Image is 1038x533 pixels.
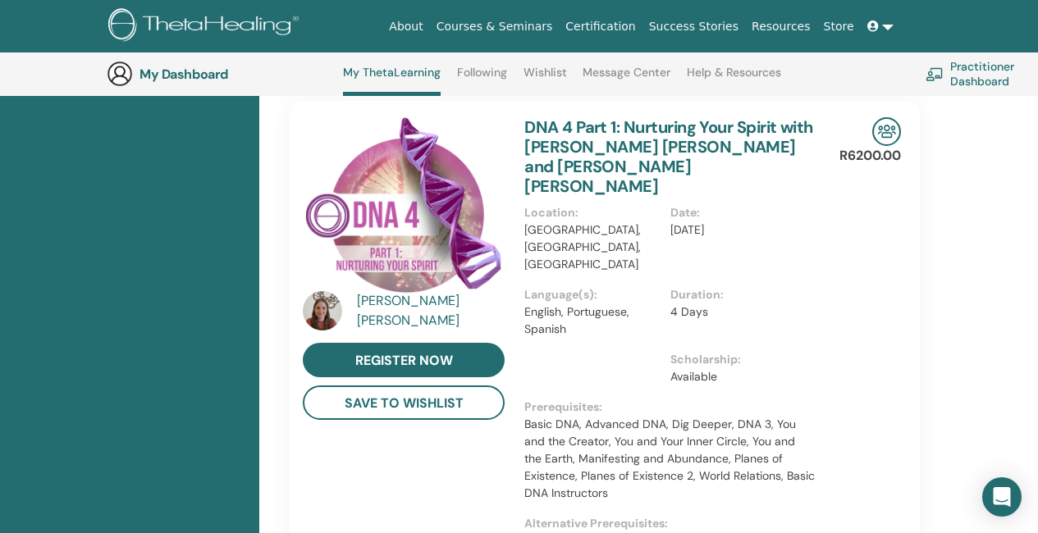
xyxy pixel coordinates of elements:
[303,291,342,330] img: default.jpg
[457,66,507,92] a: Following
[382,11,429,42] a: About
[524,399,816,416] p: Prerequisites :
[687,66,781,92] a: Help & Resources
[670,221,806,239] p: [DATE]
[926,67,944,80] img: chalkboard-teacher.svg
[430,11,560,42] a: Courses & Seminars
[583,66,670,92] a: Message Center
[303,117,505,296] img: DNA 4 Part 1: Nurturing Your Spirit
[524,416,816,502] p: Basic DNA, Advanced DNA, Dig Deeper, DNA 3, You and the Creator, You and Your Inner Circle, You a...
[139,66,304,82] h3: My Dashboard
[817,11,861,42] a: Store
[982,477,1022,517] div: Open Intercom Messenger
[670,368,806,385] p: Available
[670,303,806,321] p: 4 Days
[559,11,642,42] a: Certification
[839,146,901,166] p: R6200.00
[745,11,817,42] a: Resources
[357,291,509,330] a: [PERSON_NAME] [PERSON_NAME]
[670,204,806,221] p: Date :
[524,66,567,92] a: Wishlist
[524,303,660,338] p: English, Portuguese, Spanish
[524,204,660,221] p: Location :
[303,343,505,377] a: register now
[872,117,901,146] img: In-Person Seminar
[642,11,745,42] a: Success Stories
[524,116,813,197] a: DNA 4 Part 1: Nurturing Your Spirit with [PERSON_NAME] [PERSON_NAME] and [PERSON_NAME] [PERSON_NAME]
[108,8,304,45] img: logo.png
[670,286,806,303] p: Duration :
[303,385,505,420] button: save to wishlist
[107,61,133,87] img: generic-user-icon.jpg
[524,221,660,273] p: [GEOGRAPHIC_DATA], [GEOGRAPHIC_DATA], [GEOGRAPHIC_DATA]
[343,66,441,96] a: My ThetaLearning
[670,351,806,368] p: Scholarship :
[355,352,453,369] span: register now
[524,286,660,303] p: Language(s) :
[524,515,816,532] p: Alternative Prerequisites :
